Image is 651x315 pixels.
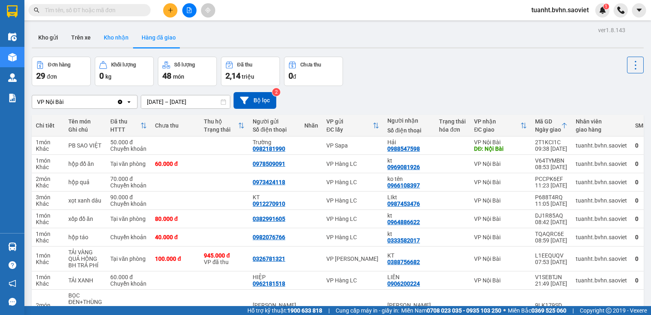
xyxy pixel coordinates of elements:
[68,161,102,167] div: hộp đồ ăn
[204,126,238,133] div: Trạng thái
[162,71,171,81] span: 48
[163,3,177,18] button: plus
[387,164,420,170] div: 0969081926
[36,71,45,81] span: 29
[68,142,102,149] div: PB SAO VIỆT
[36,219,60,225] div: Khác
[387,200,420,207] div: 0987453476
[95,57,154,86] button: Khối lượng0kg
[326,256,379,262] div: VP [PERSON_NAME]
[68,126,102,133] div: Ghi chú
[535,302,568,308] div: 9LK179SD
[576,277,627,284] div: tuanht.bvhn.saoviet
[110,274,147,280] div: 60.000 đ
[7,5,17,18] img: logo-vxr
[326,118,373,125] div: VP gửi
[158,57,217,86] button: Số lượng48món
[336,306,399,315] span: Cung cấp máy in - giấy in:
[32,28,65,47] button: Kho gửi
[535,259,568,265] div: 07:53 [DATE]
[503,309,506,312] span: ⚪️
[636,7,643,14] span: caret-down
[474,139,527,145] div: VP Nội Bài
[535,126,561,133] div: Ngày giao
[535,237,568,244] div: 08:59 [DATE]
[617,7,625,14] img: phone-icon
[8,53,17,62] img: warehouse-icon
[576,179,627,185] div: tuanht.bvhn.saoviet
[110,200,147,207] div: Chuyển khoản
[64,98,65,106] input: Selected VP Nội Bài.
[201,3,215,18] button: aim
[173,73,184,80] span: món
[328,306,330,315] span: |
[141,95,230,108] input: Select a date range.
[126,99,132,105] svg: open
[105,73,111,80] span: kg
[439,118,466,125] div: Trạng thái
[200,115,249,137] th: Toggle SortBy
[474,161,527,167] div: VP Nội Bài
[535,176,568,182] div: PCCPK6EF
[535,212,568,219] div: DJ1R85AQ
[155,161,196,167] div: 60.000 đ
[576,161,627,167] div: tuanht.bvhn.saoviet
[470,115,531,137] th: Toggle SortBy
[535,280,568,287] div: 21:49 [DATE]
[155,305,196,312] div: 100.000 đ
[253,126,296,133] div: Số điện thoại
[576,126,627,133] div: giao hàng
[474,234,527,240] div: VP Nội Bài
[155,216,196,222] div: 80.000 đ
[576,305,627,312] div: tuanht.bvhn.saoviet
[36,139,60,145] div: 1 món
[387,252,431,259] div: KT
[47,73,57,80] span: đơn
[474,256,527,262] div: VP Nội Bài
[110,216,147,222] div: Tại văn phòng
[68,179,102,185] div: hộp quả
[387,127,431,134] div: Số điện thoại
[326,197,379,204] div: VP Hàng LC
[606,308,612,313] span: copyright
[36,237,60,244] div: Khác
[535,182,568,189] div: 11:23 [DATE]
[68,292,102,312] div: BỌC ĐEN+THÙNG RƯỢU
[253,139,296,145] div: Trường
[253,234,285,240] div: 0982076766
[427,307,501,314] strong: 0708 023 035 - 0935 103 250
[99,71,104,81] span: 0
[284,57,343,86] button: Chưa thu0đ
[387,280,420,287] div: 0906200224
[605,4,607,9] span: 1
[110,161,147,167] div: Tại văn phòng
[253,161,285,167] div: 0978509091
[204,118,238,125] div: Thu hộ
[300,62,321,68] div: Chưa thu
[186,7,192,13] span: file-add
[68,249,102,262] div: TẢI VÀNG QUẢ HỒNG
[535,118,561,125] div: Mã GD
[168,7,173,13] span: plus
[253,302,296,308] div: THỰC ANH
[326,142,379,149] div: VP Sapa
[8,73,17,82] img: warehouse-icon
[237,62,252,68] div: Đã thu
[110,145,147,152] div: Chuyển khoản
[535,139,568,145] div: 2T1KCI1C
[535,274,568,280] div: V1SEBTJN
[387,212,431,219] div: kt
[525,5,595,15] span: tuanht.bvhn.saoviet
[68,118,102,125] div: Tên món
[576,256,627,262] div: tuanht.bvhn.saoviet
[110,234,147,240] div: Chuyển khoản
[326,305,379,312] div: VP Hàng LC
[387,259,420,265] div: 0388756682
[387,145,420,152] div: 0988547598
[387,194,431,200] div: LIkt
[326,179,379,185] div: VP Hàng LC
[508,306,566,315] span: Miền Bắc
[8,94,17,102] img: solution-icon
[36,145,60,152] div: Khác
[253,145,285,152] div: 0982181990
